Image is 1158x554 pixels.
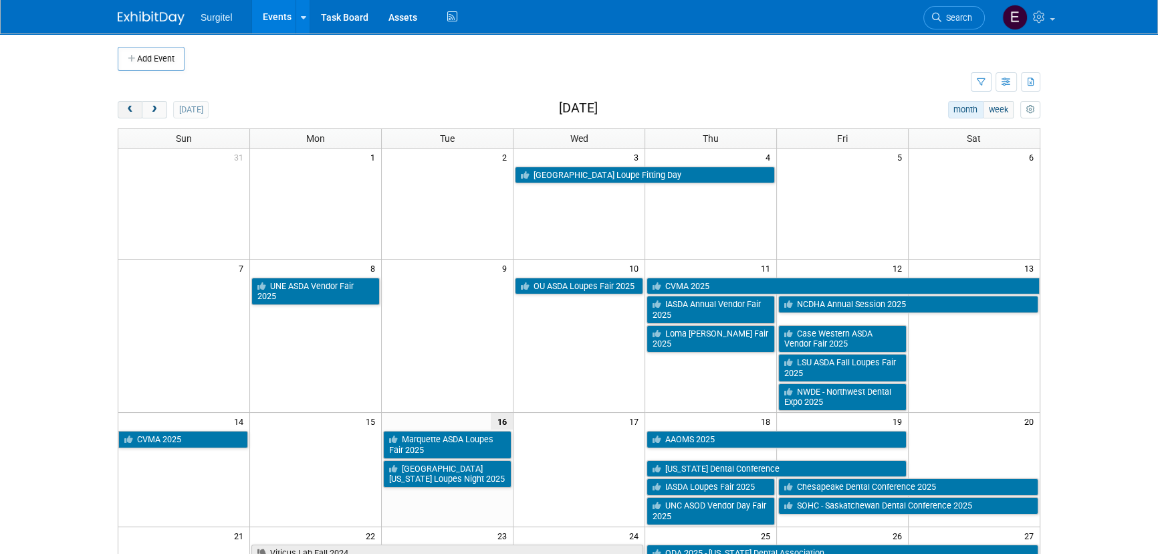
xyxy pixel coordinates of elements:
[764,149,776,165] span: 4
[628,260,645,276] span: 10
[891,527,908,544] span: 26
[233,149,249,165] span: 31
[369,149,381,165] span: 1
[778,383,907,411] a: NWDE - Northwest Dental Expo 2025
[501,260,513,276] span: 9
[364,527,381,544] span: 22
[515,278,643,295] a: OU ASDA Loupes Fair 2025
[760,260,776,276] span: 11
[118,47,185,71] button: Add Event
[559,101,598,116] h2: [DATE]
[251,278,380,305] a: UNE ASDA Vendor Fair 2025
[201,12,232,23] span: Surgitel
[628,413,645,430] span: 17
[1023,413,1040,430] span: 20
[778,497,1038,515] a: SOHC - Saskatchewan Dental Conference 2025
[496,527,513,544] span: 23
[118,431,248,448] a: CVMA 2025
[233,413,249,430] span: 14
[647,296,775,323] a: IASDA Annual Vendor Fair 2025
[570,133,588,144] span: Wed
[647,497,775,525] a: UNC ASOD Vendor Day Fair 2025
[647,278,1040,295] a: CVMA 2025
[383,460,511,488] a: [GEOGRAPHIC_DATA][US_STATE] Loupes Night 2025
[760,413,776,430] span: 18
[118,101,142,118] button: prev
[647,478,775,496] a: IASDA Loupes Fair 2025
[501,149,513,165] span: 2
[891,260,908,276] span: 12
[647,325,775,353] a: Loma [PERSON_NAME] Fair 2025
[948,101,983,118] button: month
[173,101,209,118] button: [DATE]
[837,133,848,144] span: Fri
[1002,5,1028,30] img: Event Coordinator
[306,133,325,144] span: Mon
[233,527,249,544] span: 21
[440,133,455,144] span: Tue
[628,527,645,544] span: 24
[941,13,972,23] span: Search
[237,260,249,276] span: 7
[1023,527,1040,544] span: 27
[383,431,511,458] a: Marquette ASDA Loupes Fair 2025
[891,413,908,430] span: 19
[118,11,185,25] img: ExhibitDay
[778,296,1038,313] a: NCDHA Annual Session 2025
[369,260,381,276] span: 8
[142,101,166,118] button: next
[778,354,907,381] a: LSU ASDA Fall Loupes Fair 2025
[760,527,776,544] span: 25
[1028,149,1040,165] span: 6
[491,413,513,430] span: 16
[1023,260,1040,276] span: 13
[923,6,985,29] a: Search
[778,478,1038,496] a: Chesapeake Dental Conference 2025
[647,460,907,478] a: [US_STATE] Dental Conference
[647,431,907,448] a: AAOMS 2025
[1026,106,1034,114] i: Personalize Calendar
[1020,101,1040,118] button: myCustomButton
[364,413,381,430] span: 15
[778,325,907,353] a: Case Western ASDA Vendor Fair 2025
[967,133,981,144] span: Sat
[896,149,908,165] span: 5
[703,133,719,144] span: Thu
[632,149,645,165] span: 3
[176,133,192,144] span: Sun
[515,167,775,184] a: [GEOGRAPHIC_DATA] Loupe Fitting Day
[983,101,1014,118] button: week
